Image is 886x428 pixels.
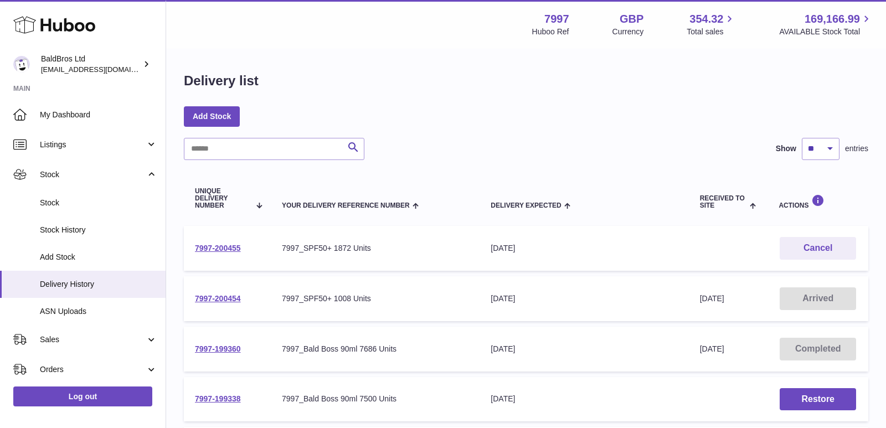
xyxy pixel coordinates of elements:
span: [DATE] [700,294,724,303]
span: Received to Site [700,195,747,209]
div: BaldBros Ltd [41,54,141,75]
span: Stock History [40,225,157,235]
span: Stock [40,198,157,208]
span: Total sales [687,27,736,37]
span: AVAILABLE Stock Total [779,27,873,37]
a: 7997-199338 [195,394,241,403]
strong: GBP [620,12,643,27]
a: Add Stock [184,106,240,126]
label: Show [776,143,796,154]
div: 7997_SPF50+ 1872 Units [282,243,468,254]
span: Add Stock [40,252,157,262]
span: Listings [40,140,146,150]
span: ASN Uploads [40,306,157,317]
span: My Dashboard [40,110,157,120]
div: [DATE] [491,344,677,354]
div: [DATE] [491,293,677,304]
a: Log out [13,386,152,406]
button: Cancel [780,237,856,260]
span: 169,166.99 [805,12,860,27]
a: 169,166.99 AVAILABLE Stock Total [779,12,873,37]
span: [DATE] [700,344,724,353]
div: 7997_Bald Boss 90ml 7500 Units [282,394,468,404]
a: 7997-199360 [195,344,241,353]
span: Stock [40,169,146,180]
span: [EMAIL_ADDRESS][DOMAIN_NAME] [41,65,163,74]
span: Unique Delivery Number [195,188,250,210]
div: [DATE] [491,394,677,404]
span: entries [845,143,868,154]
span: Your Delivery Reference Number [282,202,410,209]
span: Delivery History [40,279,157,290]
a: 7997-200454 [195,294,241,303]
strong: 7997 [544,12,569,27]
div: [DATE] [491,243,677,254]
a: 354.32 Total sales [687,12,736,37]
span: Delivery Expected [491,202,561,209]
span: Orders [40,364,146,375]
span: Sales [40,334,146,345]
div: Huboo Ref [532,27,569,37]
h1: Delivery list [184,72,259,90]
img: baldbrothersblog@gmail.com [13,56,30,73]
div: 7997_SPF50+ 1008 Units [282,293,468,304]
button: Restore [780,388,856,411]
span: 354.32 [689,12,723,27]
div: Actions [779,194,857,209]
div: 7997_Bald Boss 90ml 7686 Units [282,344,468,354]
a: 7997-200455 [195,244,241,252]
div: Currency [612,27,644,37]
